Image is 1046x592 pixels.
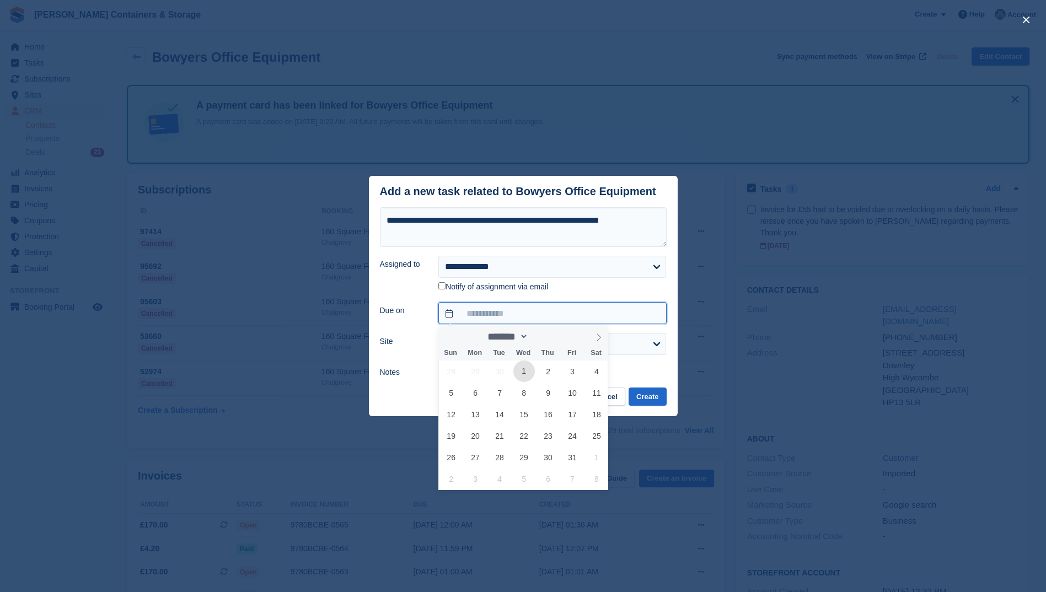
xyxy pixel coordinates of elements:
span: September 28, 2025 [441,360,462,382]
input: Year [528,331,563,342]
span: November 7, 2025 [562,468,583,489]
span: Mon [463,349,487,357]
span: Sat [584,349,608,357]
span: October 27, 2025 [465,446,486,468]
span: October 10, 2025 [562,382,583,403]
span: November 6, 2025 [538,468,559,489]
label: Notes [380,367,426,378]
span: October 5, 2025 [441,382,462,403]
span: October 25, 2025 [586,425,607,446]
span: November 1, 2025 [586,446,607,468]
span: October 14, 2025 [489,403,511,425]
label: Site [380,336,426,347]
span: October 26, 2025 [441,446,462,468]
span: October 31, 2025 [562,446,583,468]
span: October 1, 2025 [513,360,535,382]
span: October 16, 2025 [538,403,559,425]
span: September 29, 2025 [465,360,486,382]
div: Add a new task related to Bowyers Office Equipment [380,185,656,198]
span: November 4, 2025 [489,468,511,489]
span: October 11, 2025 [586,382,607,403]
span: October 3, 2025 [562,360,583,382]
span: October 7, 2025 [489,382,511,403]
span: Wed [511,349,535,357]
span: October 21, 2025 [489,425,511,446]
span: October 28, 2025 [489,446,511,468]
span: November 8, 2025 [586,468,607,489]
label: Due on [380,305,426,316]
label: Assigned to [380,259,426,270]
span: October 22, 2025 [513,425,535,446]
span: October 9, 2025 [538,382,559,403]
span: October 13, 2025 [465,403,486,425]
span: November 5, 2025 [513,468,535,489]
span: October 23, 2025 [538,425,559,446]
span: October 2, 2025 [538,360,559,382]
span: October 17, 2025 [562,403,583,425]
button: Create [629,388,666,406]
span: October 19, 2025 [441,425,462,446]
span: October 12, 2025 [441,403,462,425]
span: Fri [560,349,584,357]
span: October 15, 2025 [513,403,535,425]
span: October 4, 2025 [586,360,607,382]
span: Thu [535,349,560,357]
span: Tue [487,349,511,357]
span: November 2, 2025 [441,468,462,489]
input: Notify of assignment via email [438,282,446,289]
span: October 30, 2025 [538,446,559,468]
select: Month [484,331,528,342]
span: Sun [438,349,463,357]
span: September 30, 2025 [489,360,511,382]
span: November 3, 2025 [465,468,486,489]
span: October 24, 2025 [562,425,583,446]
span: October 6, 2025 [465,382,486,403]
span: October 8, 2025 [513,382,535,403]
span: October 29, 2025 [513,446,535,468]
button: close [1017,11,1035,29]
span: October 20, 2025 [465,425,486,446]
label: Notify of assignment via email [438,282,548,292]
span: October 18, 2025 [586,403,607,425]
